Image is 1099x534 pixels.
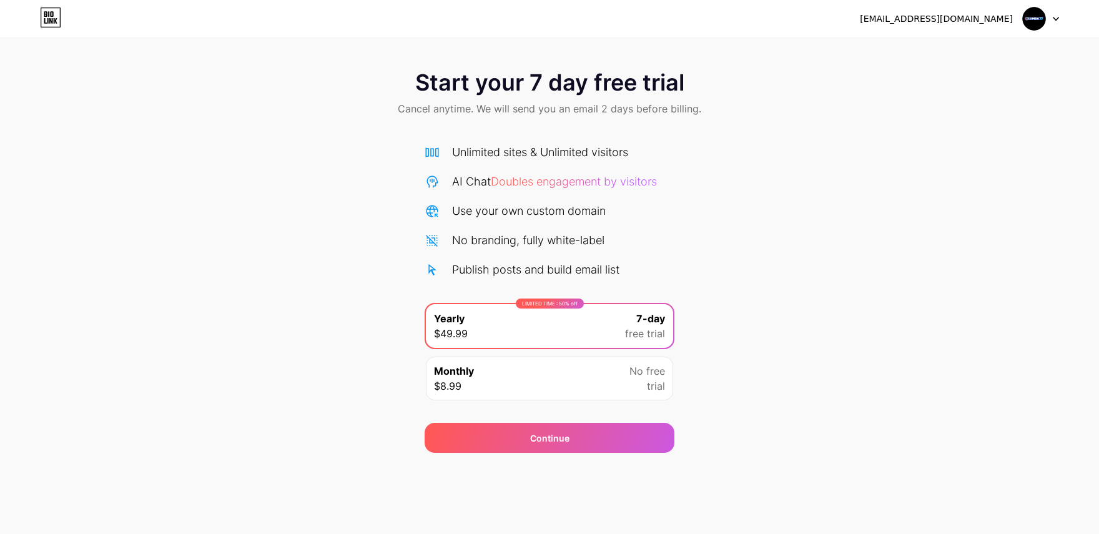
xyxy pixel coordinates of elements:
span: $49.99 [434,326,468,341]
span: Start your 7 day free trial [415,70,684,95]
span: free trial [625,326,665,341]
img: purneauniversity [1022,7,1046,31]
span: Monthly [434,363,474,378]
span: Doubles engagement by visitors [491,175,657,188]
div: AI Chat [452,173,657,190]
div: Use your own custom domain [452,202,606,219]
span: No free [629,363,665,378]
div: [EMAIL_ADDRESS][DOMAIN_NAME] [860,12,1013,26]
span: 7-day [636,311,665,326]
div: Publish posts and build email list [452,261,619,278]
span: trial [647,378,665,393]
span: Yearly [434,311,465,326]
div: Unlimited sites & Unlimited visitors [452,144,628,161]
span: Continue [530,432,569,445]
span: $8.99 [434,378,461,393]
div: No branding, fully white-label [452,232,604,249]
div: LIMITED TIME : 50% off [516,299,584,309]
span: Cancel anytime. We will send you an email 2 days before billing. [398,101,701,116]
